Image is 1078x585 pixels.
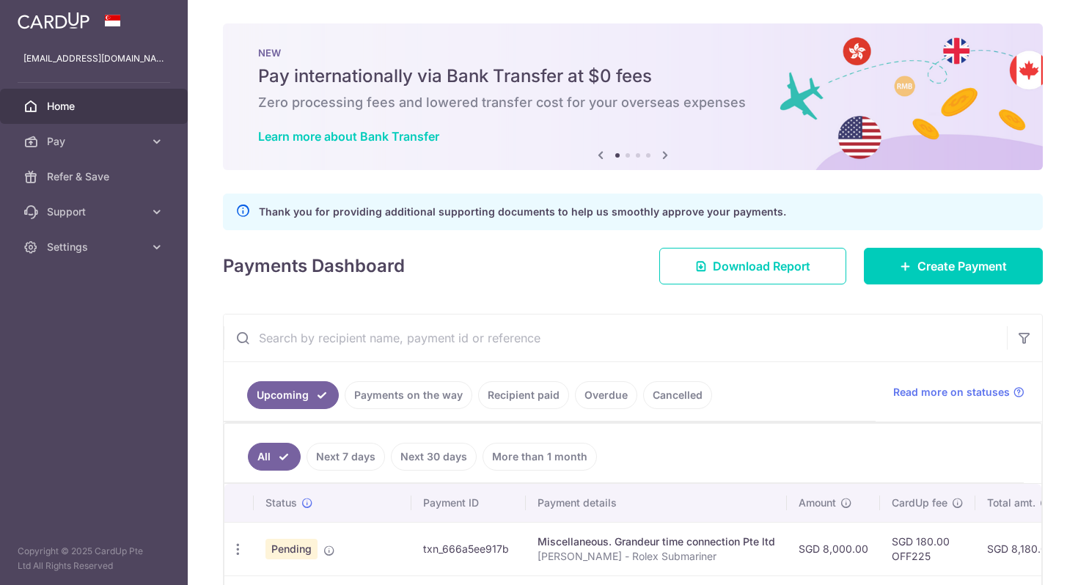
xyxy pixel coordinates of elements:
a: Next 7 days [307,443,385,471]
a: Next 30 days [391,443,477,471]
span: CardUp fee [892,496,947,510]
a: Recipient paid [478,381,569,409]
a: Read more on statuses [893,385,1024,400]
span: Total amt. [987,496,1035,510]
input: Search by recipient name, payment id or reference [224,314,1007,361]
p: NEW [258,47,1008,59]
span: Pay [47,134,144,149]
td: SGD 8,000.00 [787,522,880,575]
span: Support [47,205,144,219]
p: [EMAIL_ADDRESS][DOMAIN_NAME] [23,51,164,66]
span: Refer & Save [47,169,144,184]
img: CardUp [18,12,89,29]
a: Upcoming [247,381,339,409]
span: Status [265,496,297,510]
a: Download Report [659,248,846,284]
th: Payment details [526,484,787,522]
td: txn_666a5ee917b [411,522,526,575]
span: Home [47,99,144,114]
h6: Zero processing fees and lowered transfer cost for your overseas expenses [258,94,1008,111]
a: Cancelled [643,381,712,409]
div: Miscellaneous. Grandeur time connection Pte ltd [538,534,775,549]
span: Create Payment [917,257,1007,275]
h4: Payments Dashboard [223,253,405,279]
img: Bank transfer banner [223,23,1043,170]
a: Payments on the way [345,381,472,409]
span: Amount [799,496,836,510]
td: SGD 180.00 OFF225 [880,522,975,575]
td: SGD 8,180.00 [975,522,1066,575]
a: All [248,443,301,471]
a: More than 1 month [483,443,597,471]
span: Read more on statuses [893,385,1010,400]
span: Download Report [713,257,810,275]
iframe: Opens a widget where you can find more information [983,541,1063,578]
span: Pending [265,539,318,559]
p: Thank you for providing additional supporting documents to help us smoothly approve your payments. [259,203,786,221]
a: Create Payment [864,248,1043,284]
th: Payment ID [411,484,526,522]
span: Settings [47,240,144,254]
a: Learn more about Bank Transfer [258,129,439,144]
a: Overdue [575,381,637,409]
p: [PERSON_NAME] - Rolex Submariner [538,549,775,564]
h5: Pay internationally via Bank Transfer at $0 fees [258,65,1008,88]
